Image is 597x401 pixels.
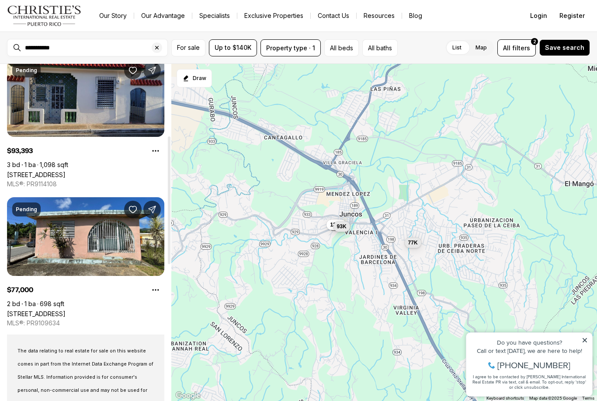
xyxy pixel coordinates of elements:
button: Clear search input [152,39,167,56]
span: Save search [545,44,584,51]
p: Pending [16,206,37,213]
span: I agree to be contacted by [PERSON_NAME] International Real Estate PR via text, call & email. To ... [11,54,125,70]
span: 93K [337,223,347,230]
button: Start drawing [177,69,212,87]
div: Do you have questions? [9,20,126,26]
button: Save search [539,39,590,56]
a: Our Story [92,10,134,22]
button: 93K [333,221,350,232]
a: Our Advantage [134,10,192,22]
span: 77K [408,239,418,246]
button: Register [554,7,590,24]
span: For sale [177,44,200,51]
span: All [503,43,510,52]
label: List [445,40,469,56]
span: Register [559,12,585,19]
button: For sale [171,39,205,56]
a: 57 AGUEYBANA ST, JUNCOS PR, 00777 [7,171,66,178]
a: Blog [402,10,429,22]
button: All beds [324,39,359,56]
button: Contact Us [311,10,356,22]
button: All baths [362,39,398,56]
span: Login [530,12,547,19]
span: 135K [330,221,343,228]
button: Property type · 1 [260,39,321,56]
a: Calle 4 BARRIO EL MANGO, JUNCOS PR, 00777 [7,310,66,317]
button: Allfilters2 [497,39,536,56]
span: [PHONE_NUMBER] [36,41,109,50]
label: Map [469,40,494,56]
a: Resources [357,10,402,22]
button: Save Property: Calle 4 BARRIO EL MANGO [124,201,142,218]
p: Pending [16,67,37,74]
span: Up to $140K [215,44,251,51]
button: Up to $140K [209,39,257,56]
a: Exclusive Properties [237,10,310,22]
button: Login [525,7,552,24]
span: filters [512,43,530,52]
button: Property options [147,142,164,160]
button: Share Property [143,201,161,218]
button: 135K [326,220,346,230]
span: 2 [533,38,536,45]
button: Property options [147,281,164,299]
div: Call or text [DATE], we are here to help! [9,28,126,34]
button: 77K [405,237,421,248]
button: Share Property [143,62,161,79]
button: Save Property: 57 AGUEYBANA ST [124,62,142,79]
img: logo [7,5,82,26]
a: Specialists [192,10,237,22]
